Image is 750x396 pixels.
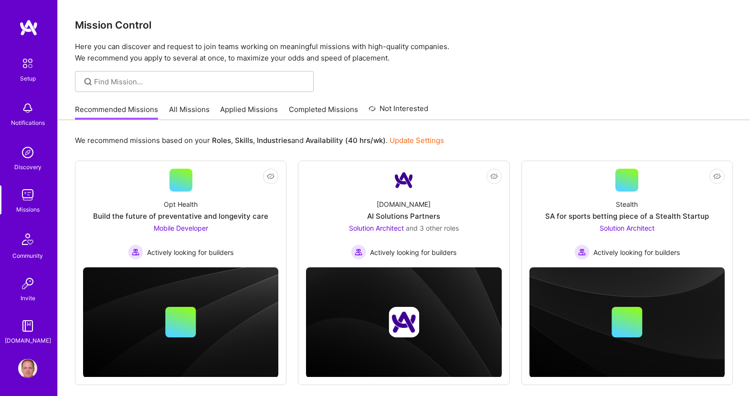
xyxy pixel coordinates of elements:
a: Recommended Missions [75,104,158,120]
div: Setup [20,73,36,83]
div: Notifications [11,118,45,128]
div: Stealth [616,199,638,209]
div: AI Solutions Partners [367,211,440,221]
span: Actively looking for builders [370,247,456,257]
img: cover [529,267,725,377]
div: [DOMAIN_NAME] [377,199,431,209]
div: Invite [21,293,35,303]
span: Actively looking for builders [593,247,680,257]
img: Invite [18,274,37,293]
span: Mobile Developer [154,224,208,232]
img: teamwork [18,185,37,204]
div: Missions [16,204,40,214]
span: Actively looking for builders [147,247,233,257]
h3: Mission Control [75,19,733,31]
a: Opt HealthBuild the future of preventative and longevity careMobile Developer Actively looking fo... [83,169,278,260]
div: [DOMAIN_NAME] [5,335,51,345]
img: guide book [18,316,37,335]
b: Roles [212,136,231,145]
span: and 3 other roles [406,224,459,232]
img: Actively looking for builders [128,244,143,260]
a: Update Settings [390,136,444,145]
img: setup [18,53,38,73]
img: bell [18,99,37,118]
div: Discovery [14,162,42,172]
a: StealthSA for sports betting piece of a Stealth StartupSolution Architect Actively looking for bu... [529,169,725,260]
img: Community [16,228,39,251]
a: Not Interested [369,103,428,120]
a: User Avatar [16,359,40,378]
img: logo [19,19,38,36]
i: icon EyeClosed [490,173,498,180]
div: Opt Health [164,199,198,209]
i: icon SearchGrey [83,76,94,87]
img: Actively looking for builders [574,244,590,260]
a: Applied Missions [220,104,278,120]
p: We recommend missions based on your , , and . [75,135,444,145]
img: cover [306,267,501,377]
img: cover [83,267,278,377]
img: discovery [18,143,37,162]
div: SA for sports betting piece of a Stealth Startup [545,211,709,221]
div: Community [12,251,43,261]
b: Skills [235,136,253,145]
i: icon EyeClosed [267,173,275,180]
input: Find Mission... [94,77,306,87]
b: Industries [257,136,291,145]
div: Build the future of preventative and longevity care [93,211,268,221]
a: Company Logo[DOMAIN_NAME]AI Solutions PartnersSolution Architect and 3 other rolesActively lookin... [306,169,501,260]
img: Actively looking for builders [351,244,366,260]
span: Solution Architect [349,224,404,232]
img: User Avatar [18,359,37,378]
p: Here you can discover and request to join teams working on meaningful missions with high-quality ... [75,41,733,64]
a: All Missions [169,104,210,120]
span: Solution Architect [600,224,655,232]
img: Company logo [389,307,419,337]
a: Completed Missions [289,104,358,120]
b: Availability (40 hrs/wk) [306,136,386,145]
i: icon EyeClosed [713,173,721,180]
img: Company Logo [392,169,415,192]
